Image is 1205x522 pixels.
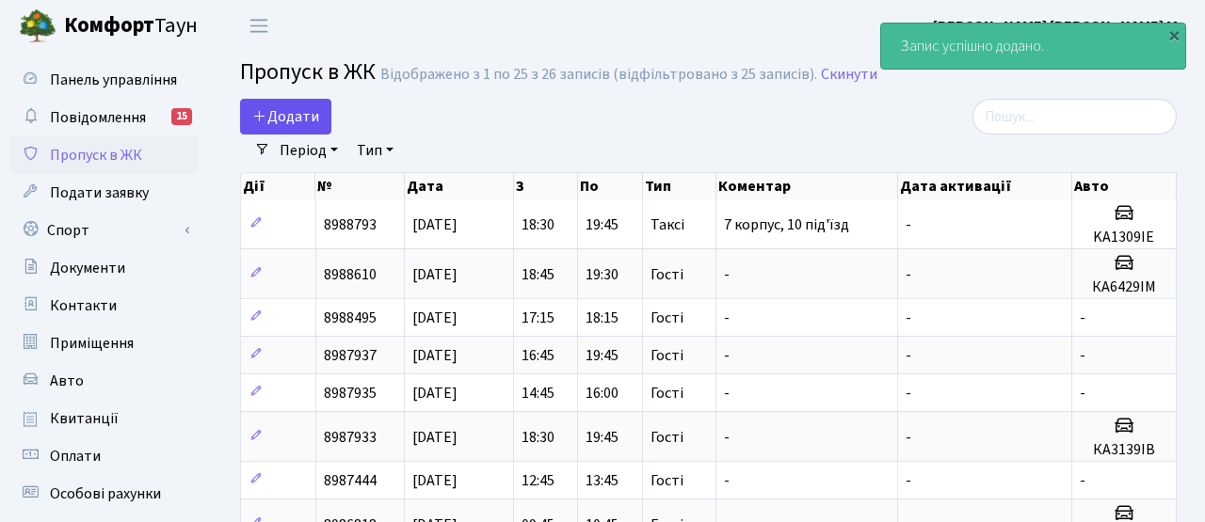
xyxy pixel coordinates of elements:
[522,470,554,491] span: 12:45
[724,383,730,403] span: -
[19,8,56,45] img: logo.png
[64,10,154,40] b: Комфорт
[50,295,117,316] span: Контакти
[9,287,198,324] a: Контакти
[643,173,716,199] th: Тип
[9,99,198,136] a: Повідомлення15
[412,308,458,328] span: [DATE]
[906,383,911,403] span: -
[9,61,198,99] a: Панель управління
[324,264,377,285] span: 8988610
[651,217,684,232] span: Таксі
[240,55,376,88] span: Пропуск в ЖК
[522,264,554,285] span: 18:45
[906,427,911,448] span: -
[522,308,554,328] span: 17:15
[651,267,683,282] span: Гості
[9,400,198,437] a: Квитанції
[324,470,377,491] span: 8987444
[906,345,911,366] span: -
[724,214,849,235] span: 7 корпус, 10 під'їзд
[50,70,177,90] span: Панель управління
[349,134,401,166] a: Тип
[651,473,683,488] span: Гості
[724,345,730,366] span: -
[651,348,683,363] span: Гості
[522,427,554,448] span: 18:30
[412,427,458,448] span: [DATE]
[412,470,458,491] span: [DATE]
[651,430,683,445] span: Гості
[9,362,198,400] a: Авто
[380,66,817,84] div: Відображено з 1 по 25 з 26 записів (відфільтровано з 25 записів).
[586,427,619,448] span: 19:45
[324,427,377,448] span: 8987933
[933,15,1182,38] a: [PERSON_NAME] [PERSON_NAME] М.
[1080,308,1085,328] span: -
[241,173,315,199] th: Дії
[972,99,1177,134] input: Пошук...
[906,470,911,491] span: -
[171,108,192,125] div: 15
[586,383,619,403] span: 16:00
[651,386,683,401] span: Гості
[50,371,84,391] span: Авто
[412,264,458,285] span: [DATE]
[724,308,730,328] span: -
[50,408,119,429] span: Квитанції
[50,182,149,203] span: Подати заявку
[1080,229,1168,246] h5: KA1309IE
[50,483,161,504] span: Особові рахунки
[522,383,554,403] span: 14:45
[1165,25,1183,44] div: ×
[881,24,1185,69] div: Запис успішно додано.
[821,66,877,84] a: Скинути
[9,437,198,475] a: Оплати
[898,173,1072,199] th: Дата активації
[9,249,198,287] a: Документи
[651,310,683,325] span: Гості
[716,173,898,199] th: Коментар
[1072,173,1177,199] th: Авто
[724,264,730,285] span: -
[906,264,911,285] span: -
[315,173,405,199] th: №
[1080,345,1085,366] span: -
[324,383,377,403] span: 8987935
[906,214,911,235] span: -
[252,106,319,127] span: Додати
[514,173,579,199] th: З
[412,345,458,366] span: [DATE]
[1080,470,1085,491] span: -
[324,345,377,366] span: 8987937
[586,264,619,285] span: 19:30
[1080,383,1085,403] span: -
[522,345,554,366] span: 16:45
[906,308,911,328] span: -
[50,446,101,467] span: Оплати
[586,308,619,328] span: 18:15
[412,383,458,403] span: [DATE]
[9,324,198,362] a: Приміщення
[586,214,619,235] span: 19:45
[405,173,513,199] th: Дата
[933,16,1182,37] b: [PERSON_NAME] [PERSON_NAME] М.
[586,470,619,491] span: 13:45
[9,174,198,212] a: Подати заявку
[324,214,377,235] span: 8988793
[50,258,125,278] span: Документи
[50,333,134,354] span: Приміщення
[522,214,554,235] span: 18:30
[240,99,331,134] a: Додати
[9,475,198,513] a: Особові рахунки
[9,136,198,174] a: Пропуск в ЖК
[724,427,730,448] span: -
[64,10,198,42] span: Таун
[324,308,377,328] span: 8988495
[412,214,458,235] span: [DATE]
[724,470,730,491] span: -
[235,10,282,41] button: Переключити навігацію
[50,107,146,128] span: Повідомлення
[272,134,345,166] a: Період
[50,145,142,166] span: Пропуск в ЖК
